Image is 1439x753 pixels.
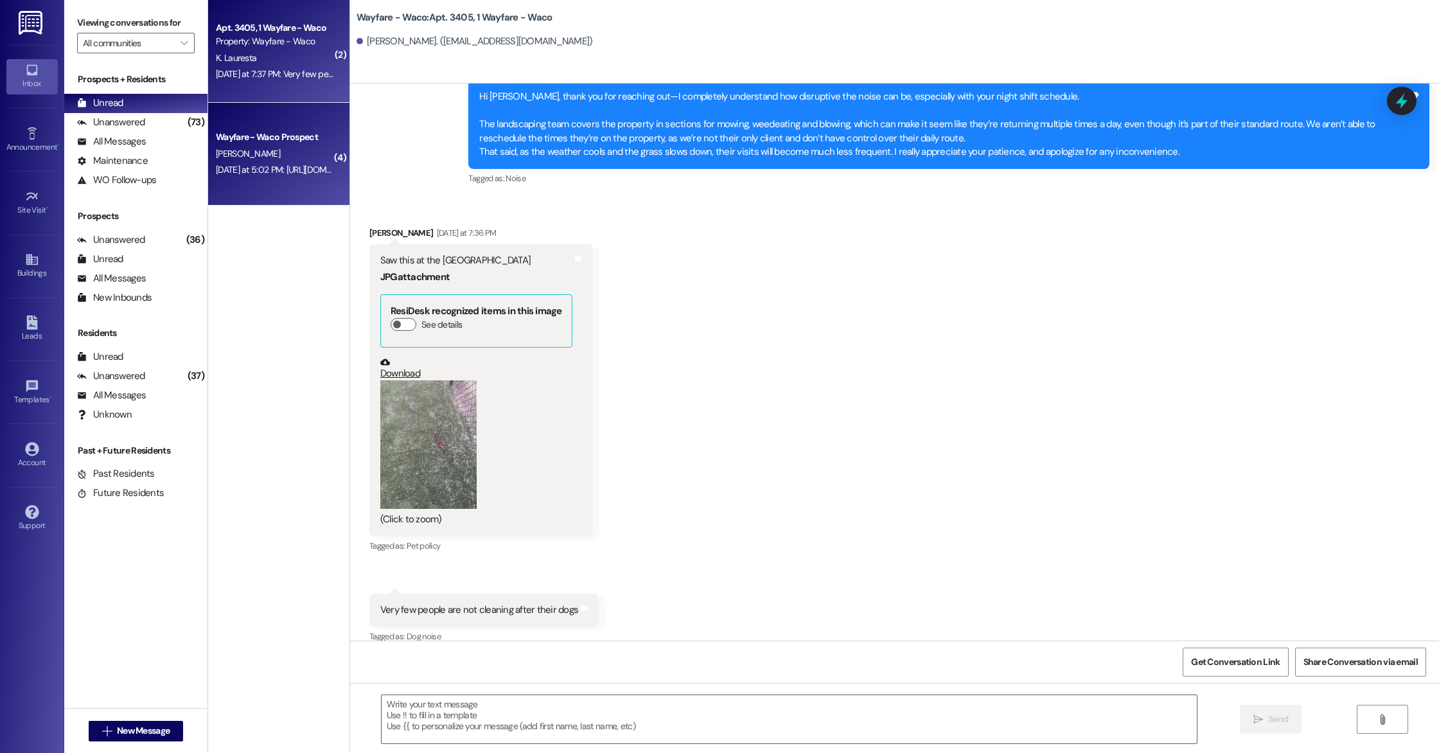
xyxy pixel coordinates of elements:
span: • [46,204,48,213]
div: Very few people are not cleaning after their dogs [380,603,578,617]
div: Unread [77,252,123,266]
input: All communities [83,33,174,53]
div: Maintenance [77,154,148,168]
a: Account [6,438,58,473]
div: [PERSON_NAME] [369,226,593,244]
div: Past + Future Residents [64,444,207,457]
div: Wayfare - Waco Prospect [216,130,335,144]
b: ResiDesk recognized items in this image [391,305,562,317]
div: All Messages [77,272,146,285]
a: Templates • [6,375,58,410]
i:  [102,726,112,736]
a: Inbox [6,59,58,94]
div: Apt. 3405, 1 Wayfare - Waco [216,21,335,35]
div: Unanswered [77,369,145,383]
button: Send [1240,705,1302,734]
div: WO Follow-ups [77,173,156,187]
div: [DATE] at 5:02 PM: [URL][DOMAIN_NAME] [216,164,370,175]
i:  [1253,714,1263,725]
div: [DATE] at 7:36 PM [434,226,497,240]
div: Future Residents [77,486,164,500]
i:  [1377,714,1387,725]
button: Get Conversation Link [1183,648,1288,677]
span: • [49,393,51,402]
div: New Inbounds [77,291,152,305]
div: Saw this at the [GEOGRAPHIC_DATA] [380,254,572,267]
img: ResiDesk Logo [19,11,45,35]
div: Unread [77,350,123,364]
span: K. Lauresta [216,52,256,64]
div: All Messages [77,135,146,148]
label: Viewing conversations for [77,13,195,33]
span: Noise [506,173,525,184]
div: [PERSON_NAME]. ([EMAIL_ADDRESS][DOMAIN_NAME]) [357,35,593,48]
label: See details [421,318,462,332]
div: Residents [64,326,207,340]
span: Pet policy [407,540,441,551]
span: Dog noise [407,631,441,642]
div: Property: Wayfare - Waco [216,35,335,48]
div: (36) [183,230,207,250]
a: Download [380,357,572,380]
button: Zoom image [380,380,477,509]
span: Get Conversation Link [1191,655,1280,669]
a: Site Visit • [6,186,58,220]
a: Buildings [6,249,58,283]
div: Tagged as: [369,536,593,555]
span: • [57,141,59,150]
button: Share Conversation via email [1295,648,1426,677]
div: Unanswered [77,233,145,247]
div: Unread [77,96,123,110]
div: Unknown [77,408,132,421]
button: New Message [89,721,184,741]
div: Hi [PERSON_NAME], thank you for reaching out—I completely understand how disruptive the noise can... [479,90,1409,159]
i:  [181,38,188,48]
span: New Message [117,724,170,738]
a: Support [6,501,58,536]
div: All Messages [77,389,146,402]
a: Leads [6,312,58,346]
span: Send [1268,713,1288,726]
div: Prospects [64,209,207,223]
b: Wayfare - Waco: Apt. 3405, 1 Wayfare - Waco [357,11,552,24]
div: (Click to zoom) [380,513,572,526]
b: JPG attachment [380,270,450,283]
div: [DATE] at 7:37 PM: Very few people are not cleaning after their dogs [216,68,465,80]
div: (37) [184,366,207,386]
span: [PERSON_NAME] [216,148,280,159]
div: Unanswered [77,116,145,129]
div: Past Residents [77,467,155,481]
div: (73) [184,112,207,132]
div: Prospects + Residents [64,73,207,86]
div: Tagged as: [369,627,599,646]
span: Share Conversation via email [1303,655,1418,669]
div: Tagged as: [468,169,1429,188]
